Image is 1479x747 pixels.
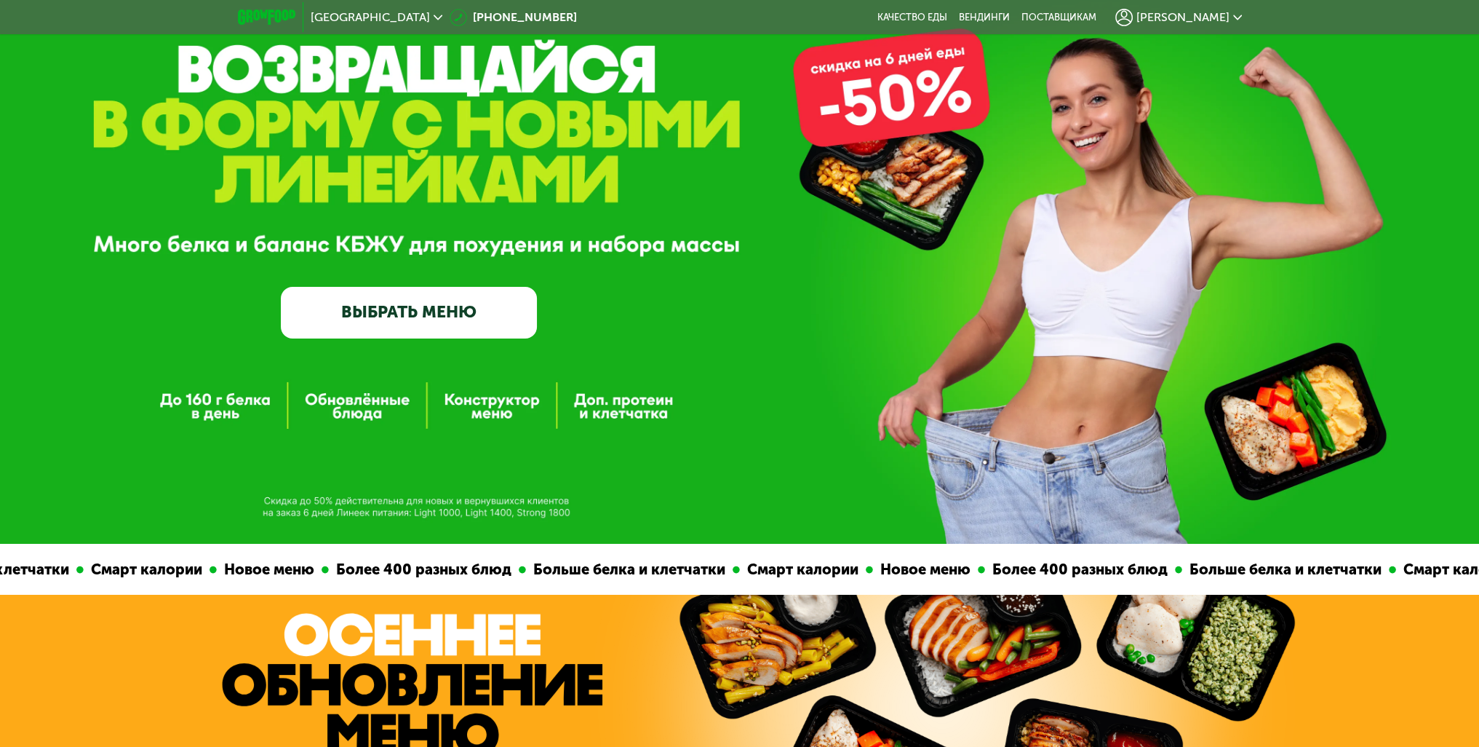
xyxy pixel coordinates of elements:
[79,558,205,581] div: Смарт калории
[877,12,947,23] a: Качество еды
[281,287,537,339] a: ВЫБРАТЬ МЕНЮ
[311,12,430,23] span: [GEOGRAPHIC_DATA]
[981,558,1171,581] div: Более 400 разных блюд
[212,558,317,581] div: Новое меню
[1178,558,1384,581] div: Больше белка и клетчатки
[735,558,861,581] div: Смарт калории
[959,12,1010,23] a: Вендинги
[324,558,514,581] div: Более 400 разных блюд
[450,9,577,26] a: [PHONE_NUMBER]
[1136,12,1229,23] span: [PERSON_NAME]
[1021,12,1096,23] div: поставщикам
[522,558,728,581] div: Больше белка и клетчатки
[869,558,973,581] div: Новое меню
